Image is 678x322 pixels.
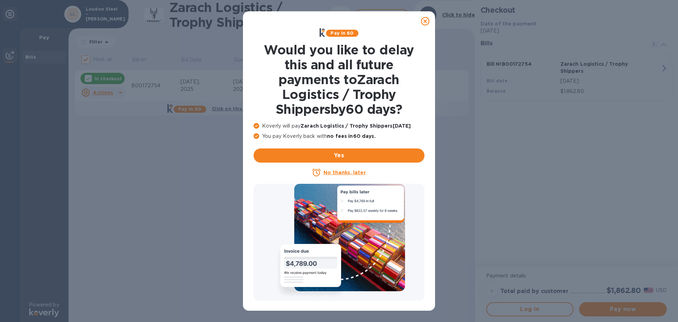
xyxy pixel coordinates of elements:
p: Koverly will pay [254,122,424,130]
span: Yes [259,151,419,160]
b: Pay in 60 [331,30,353,36]
h1: Would you like to delay this and all future payments to Zarach Logistics / Trophy Shippers by 60 ... [254,42,424,117]
u: No thanks, later [323,170,365,175]
p: You pay Koverly back with [254,133,424,140]
b: Zarach Logistics / Trophy Shippers [DATE] [301,123,411,129]
button: Yes [254,148,424,163]
b: no fees in 60 days . [327,133,375,139]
